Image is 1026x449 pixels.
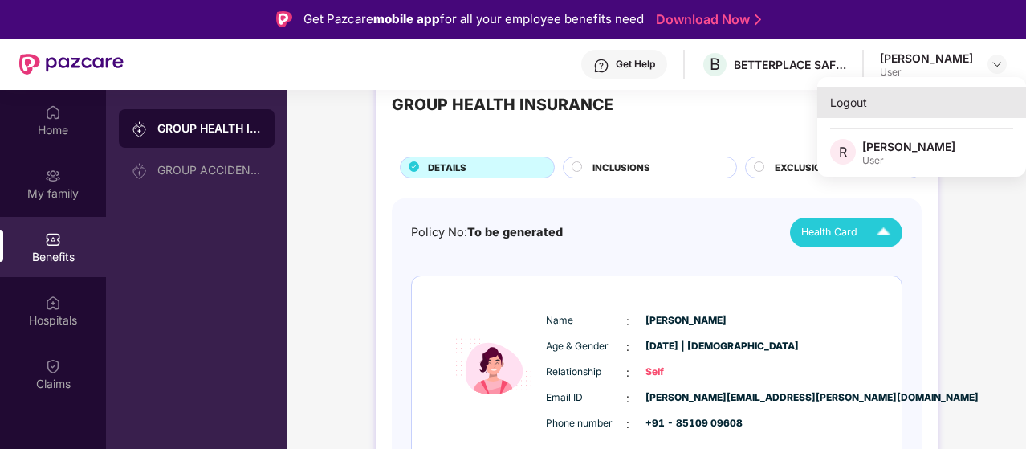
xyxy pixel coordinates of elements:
span: Relationship [546,365,626,380]
span: : [626,415,629,433]
div: Logout [817,87,1026,118]
a: Download Now [656,11,756,28]
div: User [880,66,973,79]
div: [PERSON_NAME] [880,51,973,66]
span: Self [645,365,726,380]
span: Health Card [801,224,857,240]
span: [PERSON_NAME] [645,313,726,329]
div: Get Help [616,58,655,71]
span: Phone number [546,416,626,431]
img: Icuh8uwCUCF+XjCZyLQsAKiDCM9HiE6CMYmKQaPGkZKaA32CAAACiQcFBJY0IsAAAAASUVORK5CYII= [869,218,898,247]
span: : [626,338,629,356]
div: BETTERPLACE SAFETY SOLUTIONS PRIVATE LIMITED [734,57,846,72]
div: User [862,154,955,167]
img: svg+xml;base64,PHN2ZyBpZD0iRHJvcGRvd24tMzJ4MzIiIHhtbG5zPSJodHRwOi8vd3d3LnczLm9yZy8yMDAwL3N2ZyIgd2... [991,58,1004,71]
img: svg+xml;base64,PHN2ZyBpZD0iSGVscC0zMngzMiIgeG1sbnM9Imh0dHA6Ly93d3cudzMub3JnLzIwMDAvc3ZnIiB3aWR0aD... [593,58,609,74]
span: Email ID [546,390,626,406]
span: : [626,364,629,382]
span: Name [546,313,626,329]
span: B [710,55,720,74]
span: [DATE] | [DEMOGRAPHIC_DATA] [645,339,726,354]
span: INCLUSIONS [592,161,650,175]
span: : [626,312,629,330]
span: : [626,390,629,407]
span: To be generated [467,225,563,239]
span: Age & Gender [546,339,626,354]
div: GROUP ACCIDENTAL INSURANCE [157,164,262,177]
strong: mobile app [373,11,440,27]
img: Stroke [755,11,761,28]
img: svg+xml;base64,PHN2ZyB3aWR0aD0iMjAiIGhlaWdodD0iMjAiIHZpZXdCb3g9IjAgMCAyMCAyMCIgZmlsbD0ibm9uZSIgeG... [45,168,61,184]
div: [PERSON_NAME] [862,139,955,154]
button: Health Card [790,218,902,247]
img: Logo [276,11,292,27]
span: EXCLUSIONS [775,161,835,175]
span: [PERSON_NAME][EMAIL_ADDRESS][PERSON_NAME][DOMAIN_NAME] [645,390,726,406]
span: DETAILS [428,161,466,175]
div: Get Pazcare for all your employee benefits need [303,10,644,29]
div: GROUP HEALTH INSURANCE [392,92,613,117]
div: Policy No: [411,223,563,242]
div: GROUP HEALTH INSURANCE [157,120,262,137]
img: svg+xml;base64,PHN2ZyBpZD0iQ2xhaW0iIHhtbG5zPSJodHRwOi8vd3d3LnczLm9yZy8yMDAwL3N2ZyIgd2lkdGg9IjIwIi... [45,358,61,374]
span: R [839,142,847,161]
img: svg+xml;base64,PHN2ZyBpZD0iSG9tZSIgeG1sbnM9Imh0dHA6Ly93d3cudzMub3JnLzIwMDAvc3ZnIiB3aWR0aD0iMjAiIG... [45,104,61,120]
img: svg+xml;base64,PHN2ZyBpZD0iSG9zcGl0YWxzIiB4bWxucz0iaHR0cDovL3d3dy53My5vcmcvMjAwMC9zdmciIHdpZHRoPS... [45,295,61,311]
img: icon [446,300,542,433]
img: New Pazcare Logo [19,54,124,75]
img: svg+xml;base64,PHN2ZyBpZD0iQmVuZWZpdHMiIHhtbG5zPSJodHRwOi8vd3d3LnczLm9yZy8yMDAwL3N2ZyIgd2lkdGg9Ij... [45,231,61,247]
img: svg+xml;base64,PHN2ZyB3aWR0aD0iMjAiIGhlaWdodD0iMjAiIHZpZXdCb3g9IjAgMCAyMCAyMCIgZmlsbD0ibm9uZSIgeG... [132,121,148,137]
span: +91 - 85109 09608 [645,416,726,431]
img: svg+xml;base64,PHN2ZyB3aWR0aD0iMjAiIGhlaWdodD0iMjAiIHZpZXdCb3g9IjAgMCAyMCAyMCIgZmlsbD0ibm9uZSIgeG... [132,163,148,179]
